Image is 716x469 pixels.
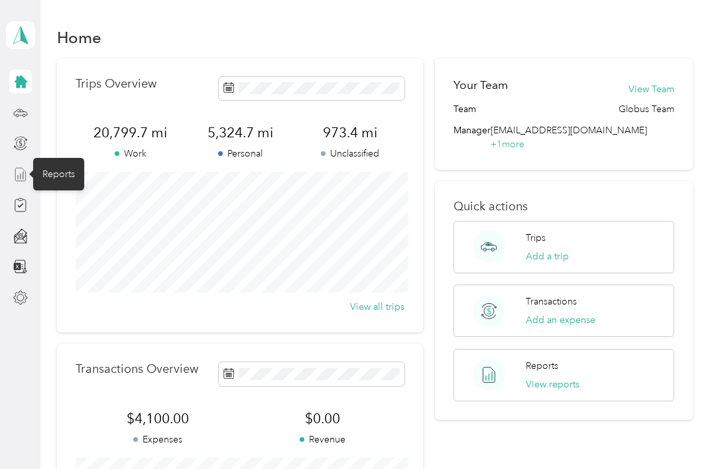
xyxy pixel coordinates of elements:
[526,359,558,373] p: Reports
[453,77,508,94] h2: Your Team
[491,125,647,136] span: [EMAIL_ADDRESS][DOMAIN_NAME]
[619,102,674,116] span: Globus Team
[295,123,405,142] span: 973.4 mi
[76,147,186,161] p: Work
[295,147,405,161] p: Unclassified
[453,200,675,214] p: Quick actions
[526,295,577,308] p: Transactions
[453,123,491,151] span: Manager
[57,31,101,44] h1: Home
[526,313,595,327] button: Add an expense
[33,158,84,190] div: Reports
[240,433,404,446] p: Revenue
[76,362,198,376] p: Transactions Overview
[526,249,569,263] button: Add a trip
[185,123,295,142] span: 5,324.7 mi
[628,82,674,96] button: View Team
[453,102,476,116] span: Team
[76,77,156,91] p: Trips Overview
[185,147,295,161] p: Personal
[350,300,404,314] button: View all trips
[526,377,579,391] button: View reports
[76,409,240,428] span: $4,100.00
[526,231,546,245] p: Trips
[240,409,404,428] span: $0.00
[491,139,524,150] span: + 1 more
[642,395,716,469] iframe: Everlance-gr Chat Button Frame
[76,123,186,142] span: 20,799.7 mi
[76,433,240,446] p: Expenses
